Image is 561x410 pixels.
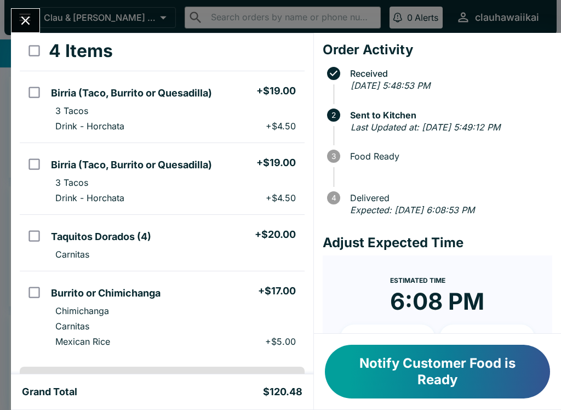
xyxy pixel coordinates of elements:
span: Received [345,69,552,78]
p: Carnitas [55,249,89,260]
em: Expected: [DATE] 6:08:53 PM [350,204,474,215]
h5: Grand Total [22,385,77,398]
p: Chimichanga [55,305,109,316]
p: Drink - Horchata [55,192,124,203]
span: Food Ready [345,151,552,161]
h5: Burrito or Chimichanga [51,287,161,300]
h5: + $17.00 [258,284,296,298]
span: Estimated Time [390,276,445,284]
p: Mexican Rice [55,336,110,347]
p: 3 Tacos [55,105,88,116]
h5: $120.48 [263,385,302,398]
em: Last Updated at: [DATE] 5:49:12 PM [351,122,500,133]
p: Drink - Horchata [55,121,124,132]
em: [DATE] 5:48:53 PM [351,80,430,91]
p: + $4.50 [266,121,296,132]
button: + 10 [340,324,436,352]
h5: Taquitos Dorados (4) [51,230,151,243]
text: 2 [331,111,336,119]
span: Delivered [345,193,552,203]
text: 4 [331,193,336,202]
h5: Birria (Taco, Burrito or Quesadilla) [51,87,212,100]
p: Carnitas [55,321,89,332]
h4: Adjust Expected Time [323,235,552,251]
button: Notify Customer Food is Ready [325,345,550,398]
h5: + $20.00 [255,228,296,241]
h4: Order Activity [323,42,552,58]
h5: Birria (Taco, Burrito or Quesadilla) [51,158,212,172]
span: Sent to Kitchen [345,110,552,120]
p: 3 Tacos [55,177,88,188]
h5: + $19.00 [256,156,296,169]
text: 3 [331,152,336,161]
time: 6:08 PM [390,287,484,316]
p: + $5.00 [265,336,296,347]
button: Close [12,9,39,32]
h5: + $19.00 [256,84,296,98]
button: + 20 [439,324,535,352]
table: orders table [20,31,305,358]
h3: 4 Items [49,40,113,62]
p: + $4.50 [266,192,296,203]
